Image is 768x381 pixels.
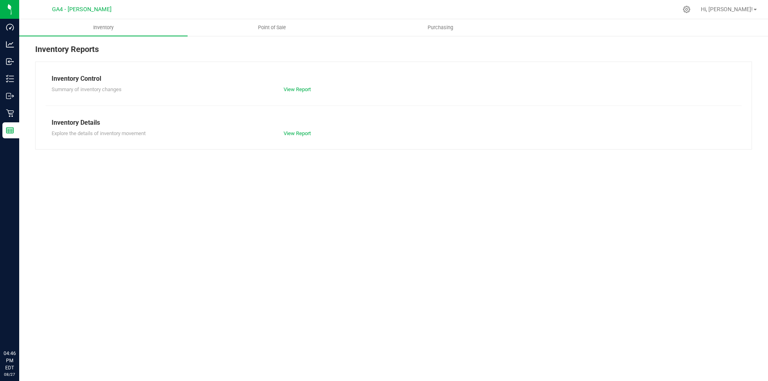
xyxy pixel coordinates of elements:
[701,6,753,12] span: Hi, [PERSON_NAME]!
[8,317,32,341] iframe: Resource center
[247,24,297,31] span: Point of Sale
[4,371,16,377] p: 08/27
[4,350,16,371] p: 04:46 PM EDT
[52,130,146,136] span: Explore the details of inventory movement
[52,86,122,92] span: Summary of inventory changes
[284,86,311,92] a: View Report
[417,24,464,31] span: Purchasing
[6,126,14,134] inline-svg: Reports
[284,130,311,136] a: View Report
[188,19,356,36] a: Point of Sale
[6,75,14,83] inline-svg: Inventory
[6,40,14,48] inline-svg: Analytics
[19,19,188,36] a: Inventory
[356,19,524,36] a: Purchasing
[682,6,692,13] div: Manage settings
[6,92,14,100] inline-svg: Outbound
[6,23,14,31] inline-svg: Dashboard
[6,109,14,117] inline-svg: Retail
[52,6,112,13] span: GA4 - [PERSON_NAME]
[52,118,736,128] div: Inventory Details
[52,74,736,84] div: Inventory Control
[6,58,14,66] inline-svg: Inbound
[35,43,752,62] div: Inventory Reports
[82,24,124,31] span: Inventory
